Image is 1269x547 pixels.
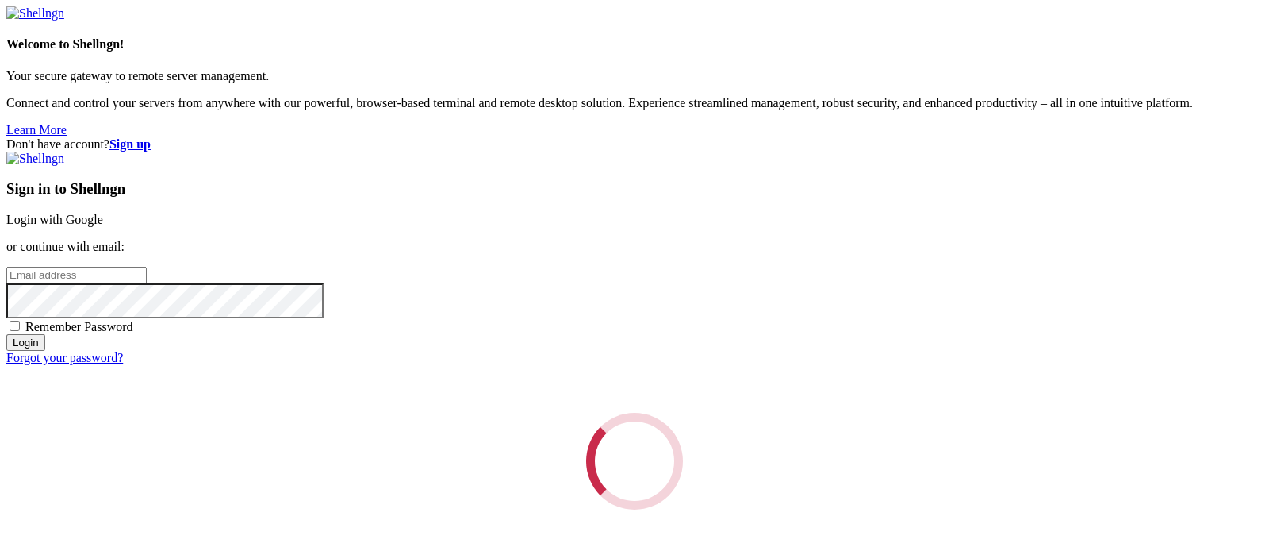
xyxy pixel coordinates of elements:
a: Learn More [6,123,67,137]
p: Connect and control your servers from anywhere with our powerful, browser-based terminal and remo... [6,96,1263,110]
input: Email address [6,267,147,283]
div: Loading... [576,403,692,519]
h4: Welcome to Shellngn! [6,37,1263,52]
p: Your secure gateway to remote server management. [6,69,1263,83]
span: Remember Password [25,320,133,333]
img: Shellngn [6,6,64,21]
input: Login [6,334,45,351]
h3: Sign in to Shellngn [6,180,1263,198]
img: Shellngn [6,152,64,166]
div: Don't have account? [6,137,1263,152]
input: Remember Password [10,321,20,331]
a: Forgot your password? [6,351,123,364]
p: or continue with email: [6,240,1263,254]
a: Sign up [109,137,151,151]
a: Login with Google [6,213,103,226]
